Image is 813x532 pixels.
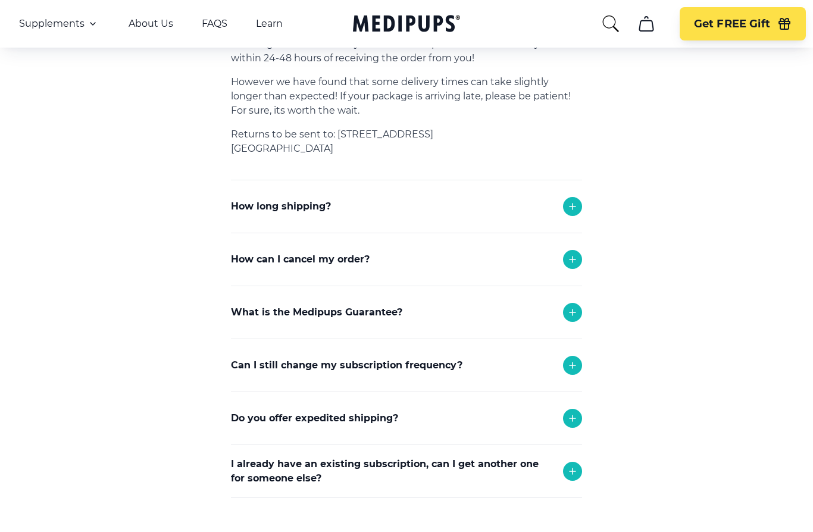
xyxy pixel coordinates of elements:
[680,7,806,40] button: Get FREE Gift
[694,17,770,31] span: Get FREE Gift
[256,18,283,30] a: Learn
[202,18,227,30] a: FAQS
[19,17,100,31] button: Supplements
[231,252,370,267] p: How can I cancel my order?
[231,233,582,280] div: Each order takes 1-2 business days to be delivered.
[231,127,582,156] p: Returns to be sent to: [STREET_ADDRESS] [GEOGRAPHIC_DATA]
[632,10,661,38] button: cart
[231,411,398,425] p: Do you offer expedited shipping?
[353,12,460,37] a: Medipups
[231,392,582,453] div: Yes you can. Simply reach out to support and we will adjust your monthly deliveries!
[231,199,331,214] p: How long shipping?
[231,358,462,373] p: Can I still change my subscription frequency?
[231,305,402,320] p: What is the Medipups Guarantee?
[231,457,551,486] p: I already have an existing subscription, can I get another one for someone else?
[231,339,582,415] div: If you received the wrong product or your product was damaged in transit, we will replace it with...
[231,75,582,118] p: However we have found that some delivery times can take slightly longer than expected! If your pa...
[231,286,582,390] div: Any refund request and cancellation are subject to approval and turn around time is 24-48 hours. ...
[231,445,582,506] div: Yes we do! Please reach out to support and we will try to accommodate any request.
[129,18,173,30] a: About Us
[601,14,620,33] button: search
[19,18,85,30] span: Supplements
